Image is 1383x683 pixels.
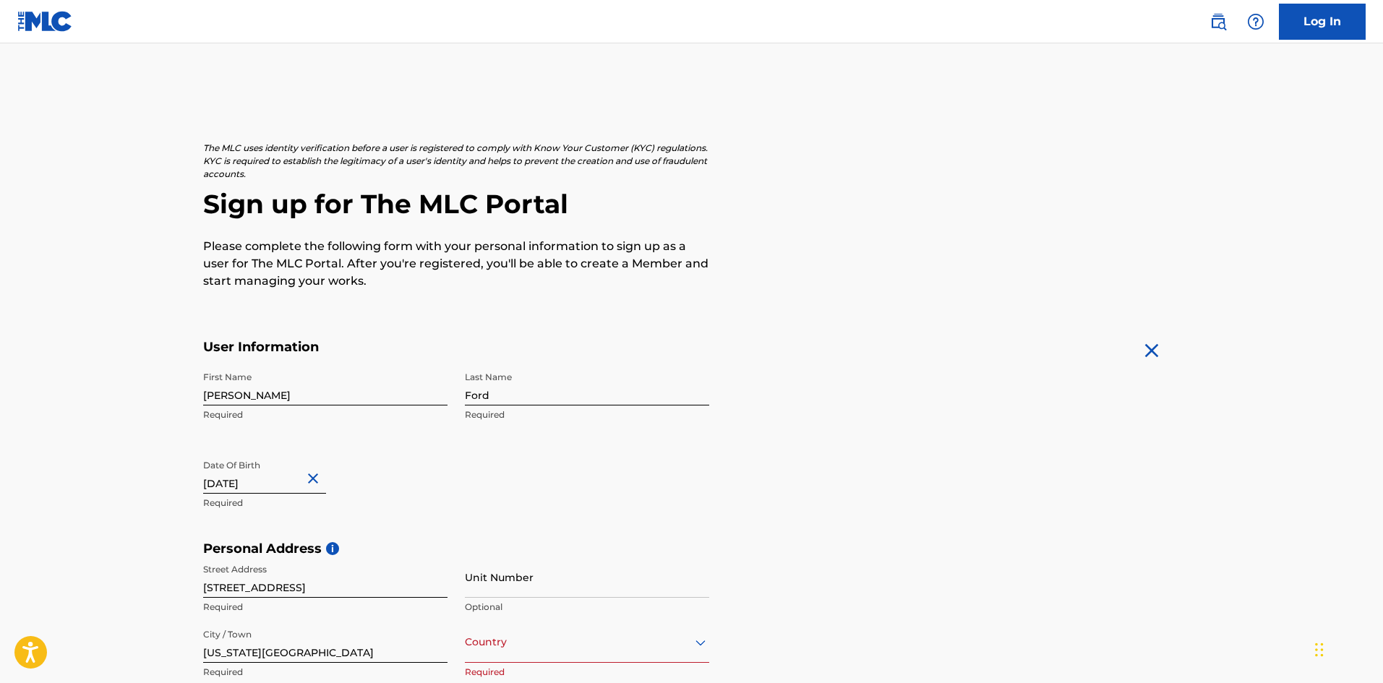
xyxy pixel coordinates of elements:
[1140,339,1163,362] img: close
[465,408,709,421] p: Required
[1279,4,1366,40] a: Log In
[1209,13,1227,30] img: search
[203,541,1181,557] h5: Personal Address
[465,601,709,614] p: Optional
[203,601,448,614] p: Required
[1247,13,1264,30] img: help
[203,497,448,510] p: Required
[304,457,326,501] button: Close
[203,666,448,679] p: Required
[465,666,709,679] p: Required
[203,408,448,421] p: Required
[203,339,709,356] h5: User Information
[1241,7,1270,36] div: Help
[1311,614,1383,683] iframe: Chat Widget
[203,142,709,181] p: The MLC uses identity verification before a user is registered to comply with Know Your Customer ...
[17,11,73,32] img: MLC Logo
[1204,7,1233,36] a: Public Search
[203,188,1181,220] h2: Sign up for The MLC Portal
[203,238,709,290] p: Please complete the following form with your personal information to sign up as a user for The ML...
[1315,628,1324,671] div: Drag
[326,542,339,555] span: i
